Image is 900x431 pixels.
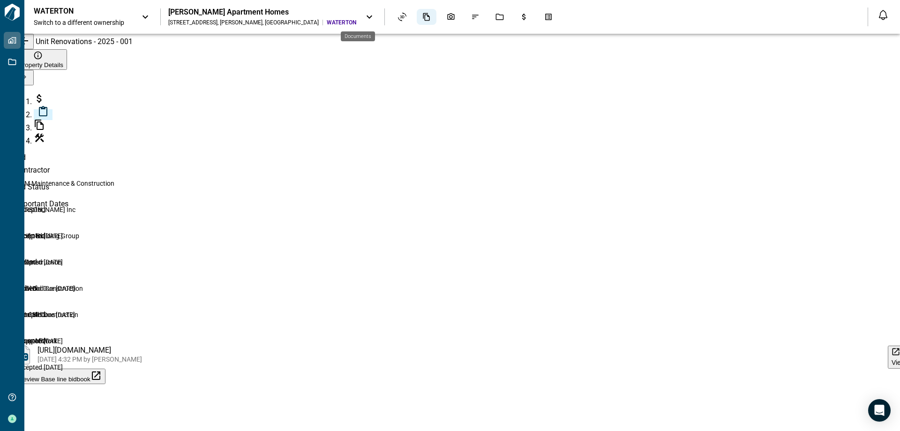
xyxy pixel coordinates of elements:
[19,61,63,68] span: Property Details
[15,311,78,318] span: One Call Construction
[168,8,356,17] div: [PERSON_NAME] Apartment Homes
[15,232,79,240] span: Pacific Building Group
[15,162,294,179] div: Contractor
[15,258,62,266] span: 3F Construction
[168,19,319,26] div: [STREET_ADDRESS] , [PERSON_NAME] , [GEOGRAPHIC_DATA]
[15,363,63,371] span: Accepted [DATE]
[392,9,412,25] div: Asset View
[490,9,510,25] div: Jobs
[868,399,891,422] div: Open Intercom Messenger
[15,49,67,70] button: Property Details
[514,9,534,25] div: Budgets
[327,19,356,26] span: WATERTON
[876,8,891,23] button: Open notification feed
[465,9,485,25] div: Issues & Info
[15,336,294,345] div: Accepted
[441,9,461,25] div: Photos
[34,7,118,16] p: WATERTON
[36,37,133,46] span: Unit Renovations - 2025 - 001
[539,9,558,25] div: Takeoff Center
[15,285,83,292] span: Wildwood Construction
[15,206,75,213] span: [PERSON_NAME] Inc
[34,18,132,27] span: Switch to a different ownership
[15,180,114,187] span: FMM Maintenance & Construction
[417,9,436,25] div: Documents
[341,31,375,41] div: Documents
